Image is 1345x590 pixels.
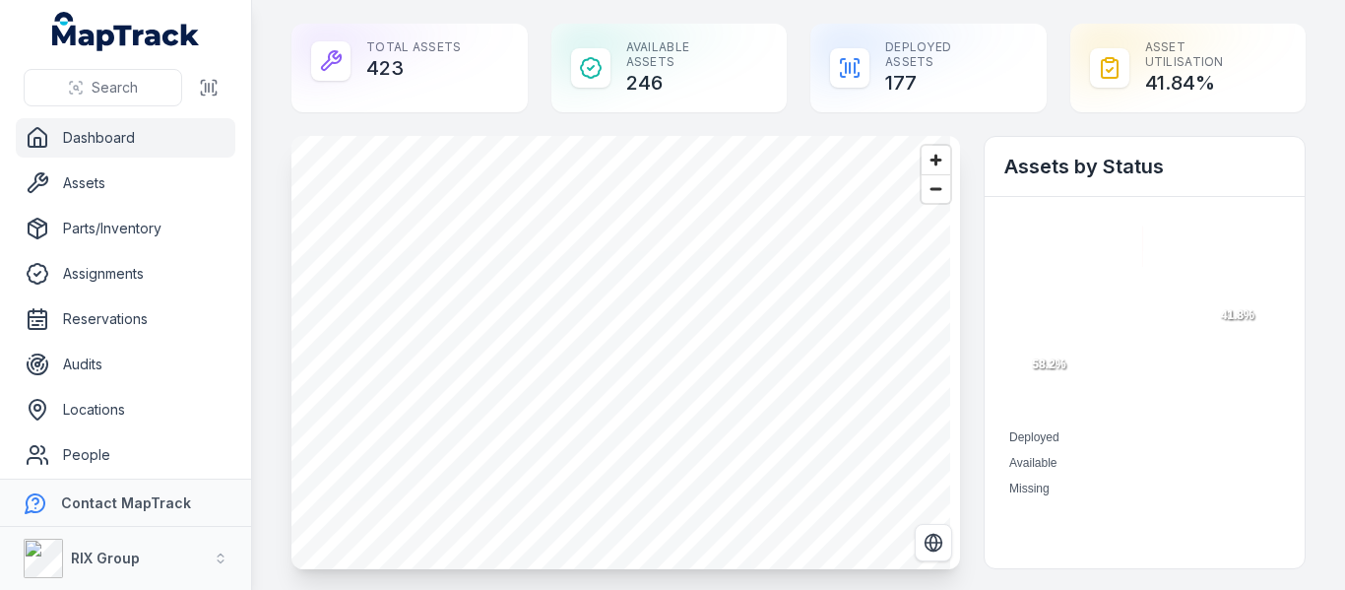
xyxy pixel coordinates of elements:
[1009,482,1050,495] span: Missing
[16,345,235,384] a: Audits
[16,164,235,203] a: Assets
[16,118,235,158] a: Dashboard
[16,299,235,339] a: Reservations
[61,494,191,511] strong: Contact MapTrack
[52,12,200,51] a: MapTrack
[922,174,950,203] button: Zoom out
[16,390,235,429] a: Locations
[92,78,138,98] span: Search
[16,209,235,248] a: Parts/Inventory
[1009,456,1057,470] span: Available
[1009,430,1059,444] span: Deployed
[71,550,140,566] strong: RIX Group
[24,69,182,106] button: Search
[291,136,950,569] canvas: Map
[1004,153,1285,180] h2: Assets by Status
[16,254,235,294] a: Assignments
[922,146,950,174] button: Zoom in
[915,524,952,561] button: Switch to Satellite View
[16,435,235,475] a: People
